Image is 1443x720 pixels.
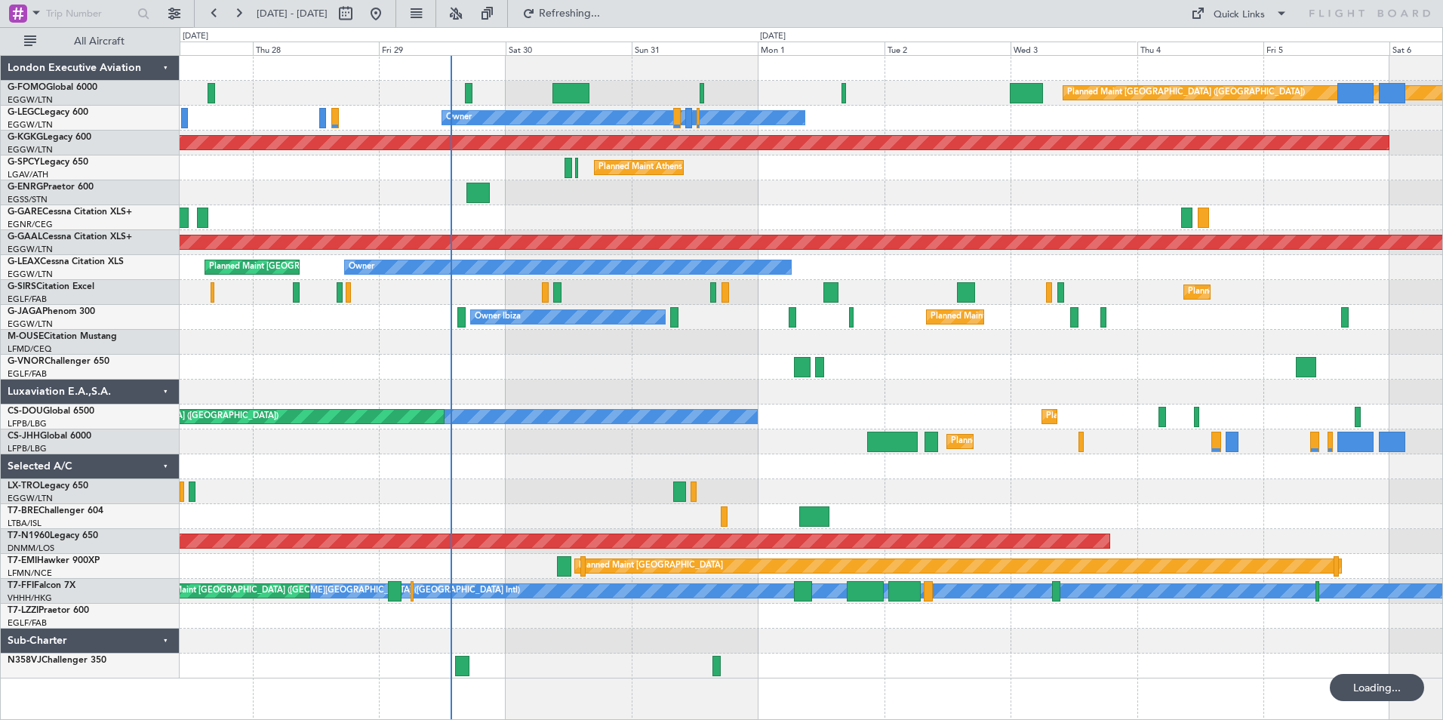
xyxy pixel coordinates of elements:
[8,257,124,266] a: G-LEAXCessna Citation XLS
[8,418,47,429] a: LFPB/LBG
[8,407,43,416] span: CS-DOU
[8,556,100,565] a: T7-EMIHawker 900XP
[8,493,53,504] a: EGGW/LTN
[8,606,89,615] a: T7-LZZIPraetor 600
[1046,405,1284,428] div: Planned Maint [GEOGRAPHIC_DATA] ([GEOGRAPHIC_DATA])
[446,106,472,129] div: Owner
[8,443,47,454] a: LFPB/LBG
[598,156,772,179] div: Planned Maint Athens ([PERSON_NAME] Intl)
[8,194,48,205] a: EGSS/STN
[8,183,94,192] a: G-ENRGPraetor 600
[538,8,602,19] span: Refreshing...
[8,357,109,366] a: G-VNORChallenger 650
[579,555,723,577] div: Planned Maint [GEOGRAPHIC_DATA]
[8,568,52,579] a: LFMN/NCE
[8,158,88,167] a: G-SPCYLegacy 650
[8,219,53,230] a: EGNR/CEG
[8,332,117,341] a: M-OUSECitation Mustang
[1067,82,1305,104] div: Planned Maint [GEOGRAPHIC_DATA] ([GEOGRAPHIC_DATA])
[515,2,606,26] button: Refreshing...
[8,482,40,491] span: LX-TRO
[39,36,159,47] span: All Aircraft
[1137,42,1263,55] div: Thu 4
[8,257,40,266] span: G-LEAX
[760,30,786,43] div: [DATE]
[8,606,38,615] span: T7-LZZI
[8,656,42,665] span: N358VJ
[8,133,91,142] a: G-KGKGLegacy 600
[8,83,97,92] a: G-FOMOGlobal 6000
[8,506,103,515] a: T7-BREChallenger 604
[8,232,132,242] a: G-GAALCessna Citation XLS+
[1011,42,1137,55] div: Wed 3
[8,119,53,131] a: EGGW/LTN
[183,30,208,43] div: [DATE]
[8,294,47,305] a: EGLF/FAB
[8,144,53,155] a: EGGW/LTN
[8,581,34,590] span: T7-FFI
[475,306,521,328] div: Owner Ibiza
[1188,281,1426,303] div: Planned Maint [GEOGRAPHIC_DATA] ([GEOGRAPHIC_DATA])
[8,232,42,242] span: G-GAAL
[758,42,884,55] div: Mon 1
[8,282,94,291] a: G-SIRSCitation Excel
[8,656,106,665] a: N358VJChallenger 350
[8,432,91,441] a: CS-JHHGlobal 6000
[8,282,36,291] span: G-SIRS
[951,430,1189,453] div: Planned Maint [GEOGRAPHIC_DATA] ([GEOGRAPHIC_DATA])
[8,518,42,529] a: LTBA/ISL
[8,244,53,255] a: EGGW/LTN
[209,256,447,278] div: Planned Maint [GEOGRAPHIC_DATA] ([GEOGRAPHIC_DATA])
[8,482,88,491] a: LX-TROLegacy 650
[8,307,42,316] span: G-JAGA
[8,307,95,316] a: G-JAGAPhenom 300
[8,531,50,540] span: T7-N1960
[506,42,632,55] div: Sat 30
[8,407,94,416] a: CS-DOUGlobal 6500
[8,318,53,330] a: EGGW/LTN
[257,7,328,20] span: [DATE] - [DATE]
[8,208,42,217] span: G-GARE
[8,432,40,441] span: CS-JHH
[1183,2,1295,26] button: Quick Links
[8,531,98,540] a: T7-N1960Legacy 650
[1214,8,1265,23] div: Quick Links
[1263,42,1389,55] div: Fri 5
[8,357,45,366] span: G-VNOR
[17,29,164,54] button: All Aircraft
[141,580,393,602] div: Planned Maint [GEOGRAPHIC_DATA] ([GEOGRAPHIC_DATA] Intl)
[8,208,132,217] a: G-GARECessna Citation XLS+
[8,368,47,380] a: EGLF/FAB
[8,556,37,565] span: T7-EMI
[8,83,46,92] span: G-FOMO
[349,256,374,278] div: Owner
[8,506,38,515] span: T7-BRE
[8,158,40,167] span: G-SPCY
[8,617,47,629] a: EGLF/FAB
[8,269,53,280] a: EGGW/LTN
[46,2,133,25] input: Trip Number
[632,42,758,55] div: Sun 31
[253,42,379,55] div: Thu 28
[8,108,88,117] a: G-LEGCLegacy 600
[8,543,54,554] a: DNMM/LOS
[8,343,51,355] a: LFMD/CEQ
[8,133,43,142] span: G-KGKG
[885,42,1011,55] div: Tue 2
[379,42,505,55] div: Fri 29
[1330,674,1424,701] div: Loading...
[127,42,253,55] div: Wed 27
[8,581,75,590] a: T7-FFIFalcon 7X
[8,169,48,180] a: LGAV/ATH
[8,592,52,604] a: VHHH/HKG
[931,306,1168,328] div: Planned Maint [GEOGRAPHIC_DATA] ([GEOGRAPHIC_DATA])
[8,332,44,341] span: M-OUSE
[8,108,40,117] span: G-LEGC
[8,183,43,192] span: G-ENRG
[8,94,53,106] a: EGGW/LTN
